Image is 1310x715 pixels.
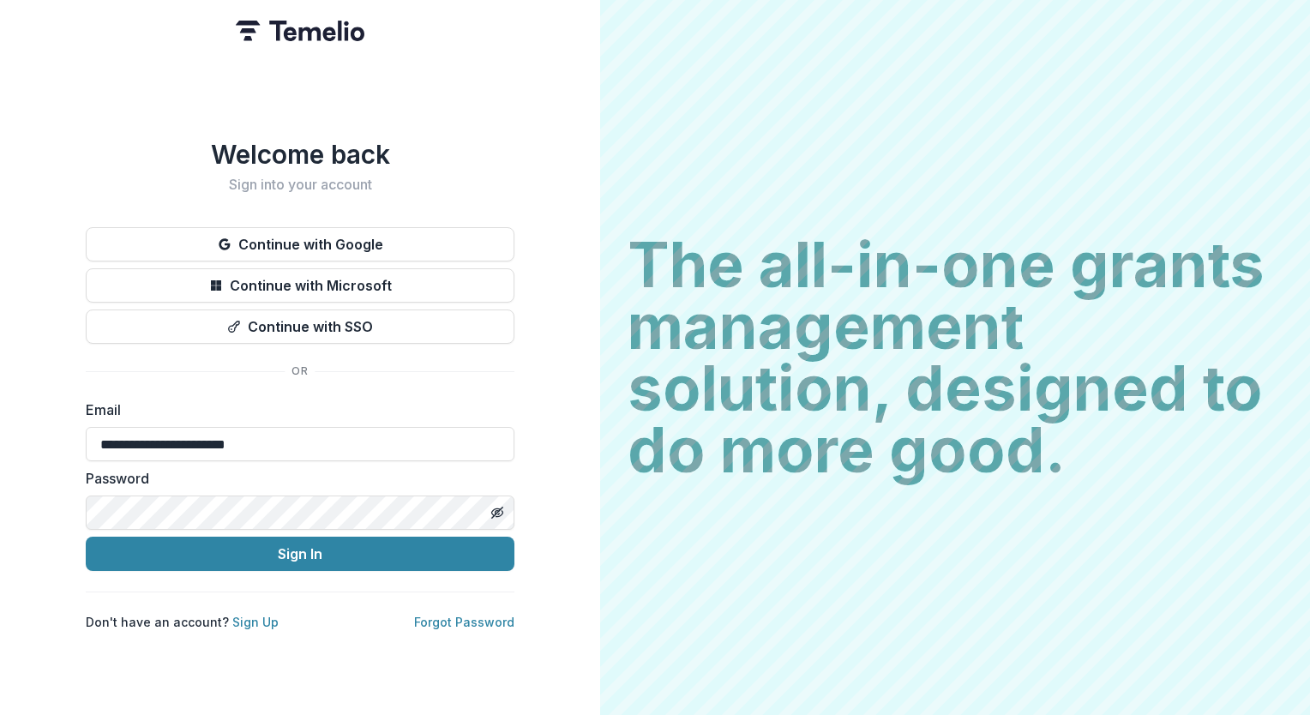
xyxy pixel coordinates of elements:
a: Sign Up [232,615,279,629]
a: Forgot Password [414,615,514,629]
label: Email [86,400,504,420]
button: Toggle password visibility [484,499,511,526]
button: Continue with Google [86,227,514,261]
img: Temelio [236,21,364,41]
h2: Sign into your account [86,177,514,193]
label: Password [86,468,504,489]
button: Continue with SSO [86,309,514,344]
p: Don't have an account? [86,613,279,631]
h1: Welcome back [86,139,514,170]
button: Sign In [86,537,514,571]
button: Continue with Microsoft [86,268,514,303]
